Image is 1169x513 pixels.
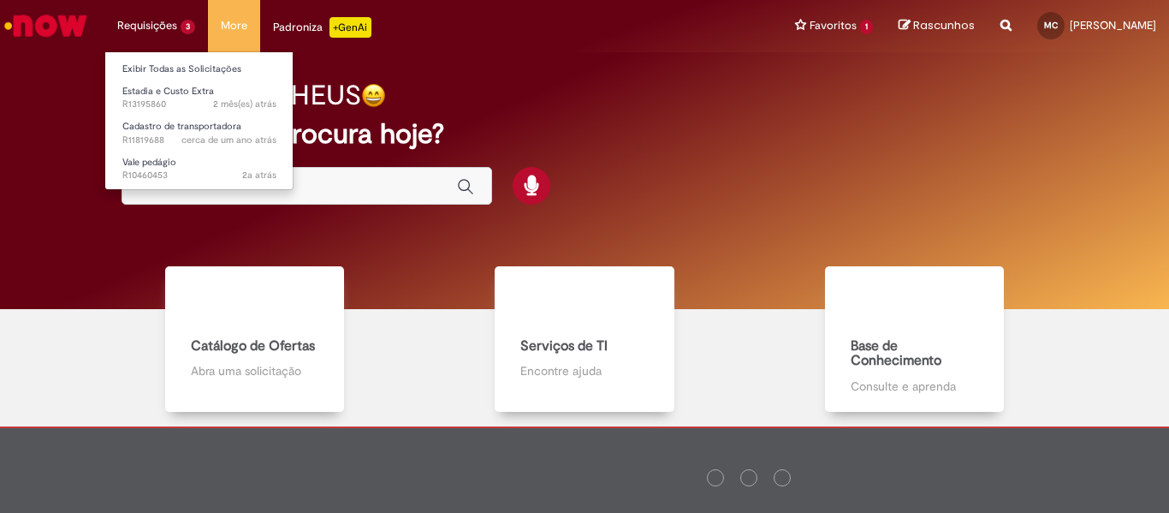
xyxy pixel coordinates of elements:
img: logo_footer_workplace.png [846,470,861,486]
h2: O que você procura hoje? [122,119,1047,149]
span: R13195860 [122,98,276,111]
time: 20/09/2023 16:54:07 [242,169,276,182]
time: 18/06/2025 08:15:27 [213,98,276,110]
span: R11819688 [122,134,276,147]
span: R10460453 [122,169,276,182]
p: Abra uma solicitação [191,362,319,379]
a: Aberto R13195860 : Estadia e Custo Extra [105,82,294,114]
p: +GenAi [329,17,371,38]
span: More [221,17,247,34]
a: Rascunhos [899,18,975,34]
img: logo_footer_ambev_rotulo_gray.png [323,445,421,480]
span: Favoritos [810,17,857,34]
div: Padroniza [273,17,371,38]
p: Consulte e aprenda [851,378,979,395]
span: cerca de um ano atrás [181,134,276,146]
p: Encontre ajuda [520,362,649,379]
img: logo_footer_facebook.png [711,475,720,484]
span: 2a atrás [242,169,276,182]
span: Estadia e Custo Extra [122,85,214,98]
ul: Requisições [104,51,294,190]
a: Exibir Todas as Solicitações [105,60,294,79]
img: logo_footer_naosei.png [877,470,893,486]
span: 1 [860,20,873,34]
a: Aberto R10460453 : Vale pedágio [105,153,294,185]
a: Aberto R11819688 : Cadastro de transportadora [105,117,294,149]
img: happy-face.png [361,83,386,108]
img: logo_footer_youtube.png [807,467,829,489]
b: Catálogo de Ofertas [191,337,315,355]
span: Rascunhos [913,17,975,33]
img: logo_footer_twitter.png [745,475,753,484]
b: Serviços de TI [520,337,608,355]
b: Base de Conhecimento [851,337,941,370]
span: 3 [181,20,195,34]
span: 2 mês(es) atrás [213,98,276,110]
span: MC [1044,20,1058,31]
img: ServiceNow [2,9,90,43]
time: 01/08/2024 10:13:38 [181,134,276,146]
a: Base de Conhecimento Consulte e aprenda [750,266,1079,412]
a: Catálogo de Ofertas Abra uma solicitação [90,266,419,412]
img: logo_footer_linkedin.png [779,474,787,485]
span: Cadastro de transportadora [122,120,241,133]
span: [PERSON_NAME] [1070,18,1156,33]
span: Requisições [117,17,177,34]
span: Vale pedágio [122,156,176,169]
a: Serviços de TI Encontre ajuda [419,266,749,412]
